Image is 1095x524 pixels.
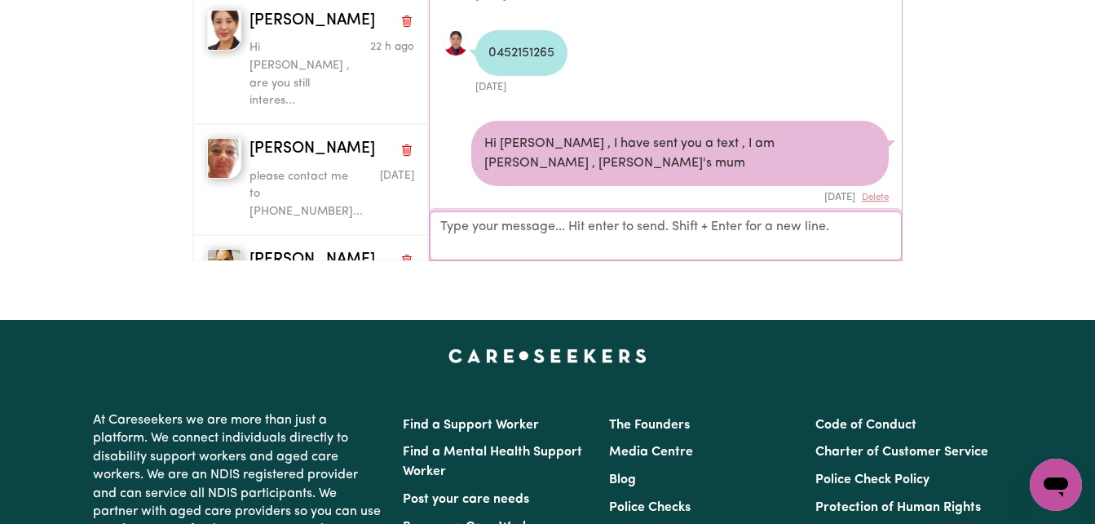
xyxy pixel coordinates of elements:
a: Blog [609,473,636,486]
a: Charter of Customer Service [815,446,988,459]
img: Catalina H [207,249,241,290]
span: Message sent on July 1, 2025 [380,171,414,181]
a: Find a Mental Health Support Worker [403,446,582,478]
a: Media Centre [609,446,693,459]
div: [DATE] [471,186,889,205]
a: Protection of Human Rights [815,501,981,514]
div: Hi [PERSON_NAME] , I have sent you a text , I am [PERSON_NAME] , [PERSON_NAME]'s mum [471,121,889,186]
div: [DATE] [475,76,567,95]
button: Delete conversation [400,11,414,32]
span: [PERSON_NAME] [249,10,375,33]
button: Delete conversation [400,139,414,160]
p: Hi [PERSON_NAME] , are you still interes... [249,39,360,109]
div: 0452151265 [475,30,567,76]
span: [PERSON_NAME] [249,249,375,273]
iframe: Button to launch messaging window [1030,459,1082,511]
a: Police Checks [609,501,691,514]
a: Post your care needs [403,493,529,506]
button: Maria S[PERSON_NAME]Delete conversationplease contact me to [PHONE_NUMBER]...Message sent on July... [193,124,428,235]
a: Police Check Policy [815,473,929,486]
a: The Founders [609,419,690,432]
a: Find a Support Worker [403,419,539,432]
a: Code of Conduct [815,419,916,432]
button: Delete conversation [400,250,414,271]
img: 1D4DA9F62E34C2552B455253B0721EDE_avatar_blob [443,30,469,56]
span: Message sent on October 2, 2025 [370,42,414,52]
a: View Gabriela B's profile [443,30,469,56]
a: Careseekers home page [448,349,647,362]
button: Catalina H[PERSON_NAME]Delete conversationcan you please send us a messa...Message sent on July 2... [193,235,428,328]
img: Jin K [207,10,241,51]
p: please contact me to [PHONE_NUMBER]... [249,168,360,221]
span: [PERSON_NAME] [249,138,375,162]
button: Delete [862,191,889,205]
img: Maria S [207,138,241,179]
